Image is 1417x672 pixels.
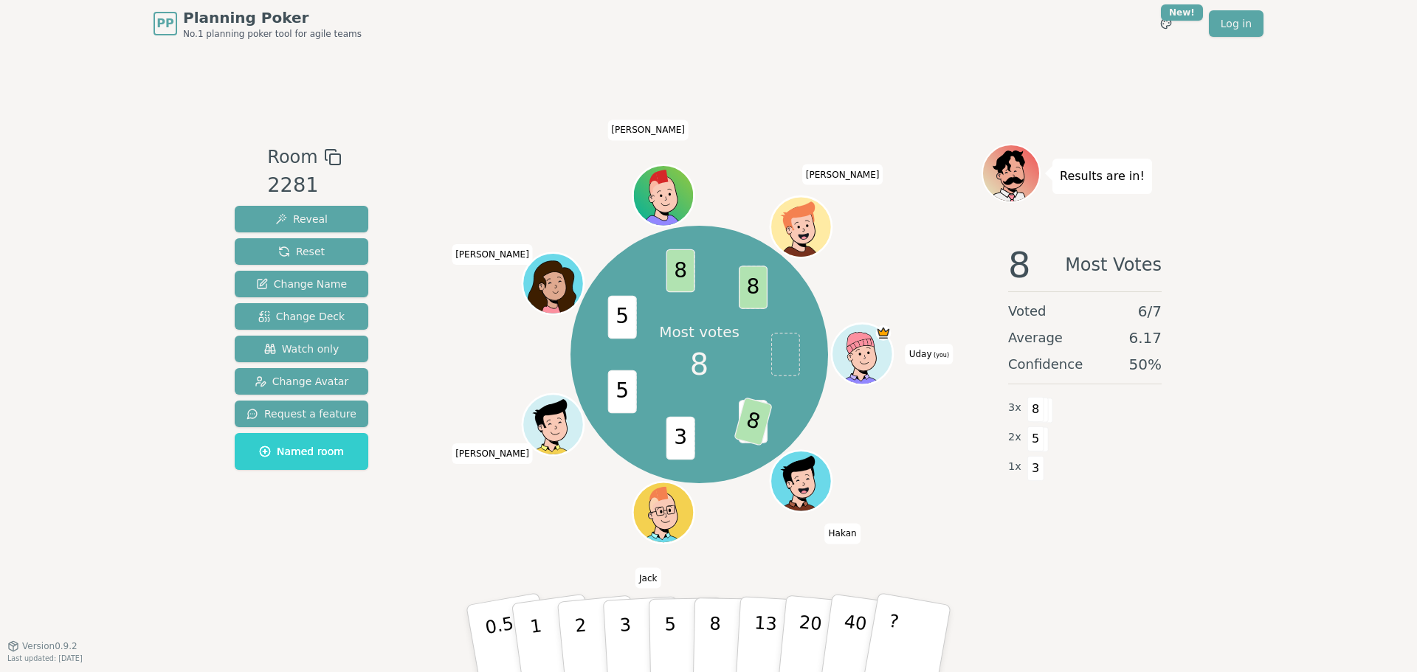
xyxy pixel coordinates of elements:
[1008,247,1031,283] span: 8
[659,322,739,342] p: Most votes
[1027,456,1044,481] span: 3
[1065,247,1162,283] span: Most Votes
[833,325,891,383] button: Click to change your avatar
[264,342,339,356] span: Watch only
[22,640,77,652] span: Version 0.9.2
[1129,354,1162,375] span: 50 %
[246,406,356,421] span: Request a feature
[1027,426,1044,451] span: 5
[1027,397,1044,422] span: 8
[256,277,347,291] span: Change Name
[1008,400,1021,416] span: 3 x
[607,370,636,414] span: 5
[635,568,661,589] span: Click to change your name
[666,249,694,293] span: 8
[1138,301,1162,322] span: 6 / 7
[1060,166,1145,187] p: Results are in!
[156,15,173,32] span: PP
[278,244,325,259] span: Reset
[607,296,636,339] span: 5
[906,344,953,364] span: Click to change your name
[1209,10,1263,37] a: Log in
[607,120,689,141] span: Click to change your name
[1008,429,1021,446] span: 2 x
[7,654,83,662] span: Last updated: [DATE]
[452,443,533,464] span: Click to change your name
[690,342,708,387] span: 8
[875,325,891,341] span: Uday is the host
[235,206,368,232] button: Reveal
[275,212,328,226] span: Reveal
[255,374,349,389] span: Change Avatar
[183,28,362,40] span: No.1 planning poker tool for agile teams
[1128,328,1162,348] span: 6.17
[825,524,861,544] span: Click to change your name
[183,7,362,28] span: Planning Poker
[1008,328,1063,348] span: Average
[1153,10,1179,37] button: New!
[259,444,344,459] span: Named room
[452,244,533,265] span: Click to change your name
[235,401,368,427] button: Request a feature
[802,164,883,185] span: Click to change your name
[267,144,317,170] span: Room
[666,417,694,460] span: 3
[235,336,368,362] button: Watch only
[7,640,77,652] button: Version0.9.2
[235,238,368,265] button: Reset
[739,266,768,309] span: 8
[267,170,341,201] div: 2281
[1008,459,1021,475] span: 1 x
[1008,301,1047,322] span: Voted
[235,433,368,470] button: Named room
[258,309,345,324] span: Change Deck
[932,352,950,358] span: (you)
[235,271,368,297] button: Change Name
[235,303,368,330] button: Change Deck
[154,7,362,40] a: PPPlanning PokerNo.1 planning poker tool for agile teams
[734,397,773,446] span: 8
[1161,4,1203,21] div: New!
[1008,354,1083,375] span: Confidence
[235,368,368,395] button: Change Avatar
